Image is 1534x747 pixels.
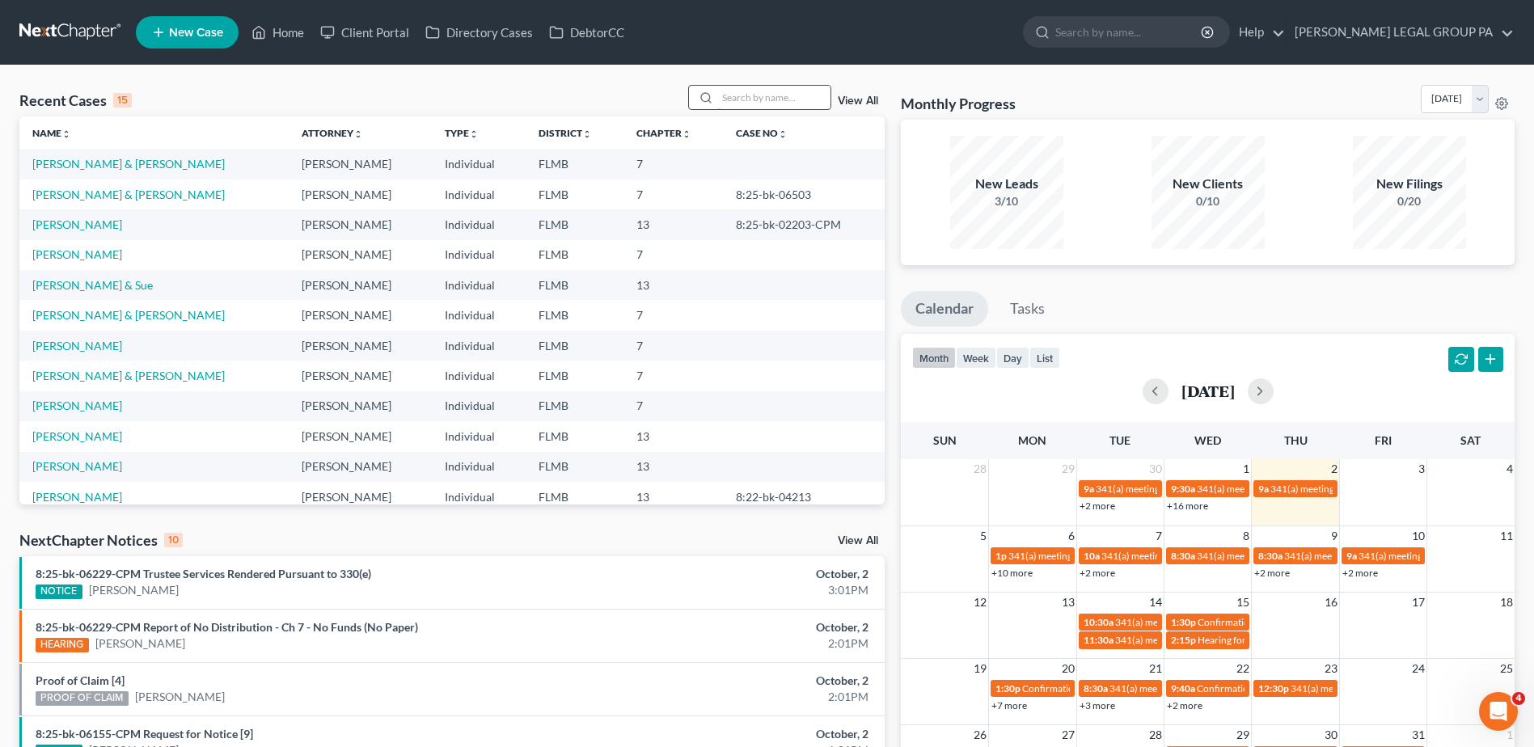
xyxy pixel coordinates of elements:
span: 1p [995,550,1007,562]
a: Nameunfold_more [32,127,71,139]
span: Fri [1375,433,1392,447]
span: 4 [1505,459,1515,479]
a: [PERSON_NAME] [135,689,225,705]
a: [PERSON_NAME] [95,635,185,652]
td: FLMB [526,482,623,512]
span: 26 [972,725,988,745]
span: New Case [169,27,223,39]
a: Directory Cases [417,18,541,47]
span: 13 [1060,593,1076,612]
td: FLMB [526,391,623,421]
span: 341(a) meeting for [PERSON_NAME] [1197,550,1353,562]
span: 23 [1323,659,1339,678]
td: [PERSON_NAME] [289,179,432,209]
td: [PERSON_NAME] [289,452,432,482]
a: 8:25-bk-06229-CPM Report of No Distribution - Ch 7 - No Funds (No Paper) [36,620,418,634]
a: View All [838,535,878,547]
div: PROOF OF CLAIM [36,691,129,706]
a: Typeunfold_more [445,127,479,139]
div: 3/10 [950,193,1063,209]
span: 10a [1084,550,1100,562]
span: 7 [1154,526,1164,546]
span: 341(a) meeting for [PERSON_NAME] [1115,616,1271,628]
span: 11 [1498,526,1515,546]
a: Case Nounfold_more [736,127,788,139]
div: 0/20 [1353,193,1466,209]
td: [PERSON_NAME] [289,482,432,512]
span: Tue [1109,433,1130,447]
td: 13 [623,209,723,239]
div: 0/10 [1152,193,1265,209]
td: FLMB [526,179,623,209]
a: [PERSON_NAME] LEGAL GROUP PA [1287,18,1514,47]
span: 341(a) meeting for [PERSON_NAME] [1109,682,1266,694]
td: [PERSON_NAME] [289,331,432,361]
span: 12 [972,593,988,612]
td: 8:25-bk-02203-CPM [723,209,885,239]
button: day [996,347,1029,369]
td: 13 [623,452,723,482]
td: [PERSON_NAME] [289,391,432,421]
span: 9a [1258,483,1269,495]
span: 29 [1060,459,1076,479]
a: 8:25-bk-06229-CPM Trustee Services Rendered Pursuant to 330(e) [36,567,371,580]
input: Search by name... [717,86,830,109]
td: 7 [623,361,723,390]
i: unfold_more [353,129,363,139]
a: +2 more [1254,567,1290,579]
a: DebtorCC [541,18,632,47]
div: NextChapter Notices [19,530,183,550]
div: HEARING [36,638,89,652]
span: 341(a) meeting for [PERSON_NAME] & [PERSON_NAME] [1284,550,1526,562]
td: Individual [432,270,526,300]
span: 1:30p [1171,616,1196,628]
span: Wed [1194,433,1221,447]
span: 341(a) meeting for [PERSON_NAME] & [PERSON_NAME] [1115,634,1357,646]
input: Search by name... [1055,17,1203,47]
a: [PERSON_NAME] & Sue [32,278,153,292]
td: 13 [623,270,723,300]
a: 8:25-bk-06155-CPM Request for Notice [9] [36,727,253,741]
a: Proof of Claim [4] [36,673,125,687]
a: [PERSON_NAME] [32,247,122,261]
button: list [1029,347,1060,369]
a: View All [838,95,878,107]
span: 25 [1498,659,1515,678]
span: 10 [1410,526,1426,546]
a: [PERSON_NAME] & [PERSON_NAME] [32,308,225,322]
i: unfold_more [61,129,71,139]
td: Individual [432,452,526,482]
span: 28 [1147,725,1164,745]
div: October, 2 [602,619,868,635]
span: 9:40a [1171,682,1195,694]
td: 7 [623,149,723,179]
td: FLMB [526,149,623,179]
td: Individual [432,240,526,270]
td: [PERSON_NAME] [289,209,432,239]
i: unfold_more [682,129,691,139]
a: +10 more [991,567,1033,579]
div: New Clients [1152,175,1265,193]
span: 8:30a [1084,682,1108,694]
i: unfold_more [778,129,788,139]
td: [PERSON_NAME] [289,361,432,390]
span: 5 [978,526,988,546]
td: FLMB [526,270,623,300]
a: [PERSON_NAME] [32,339,122,352]
div: 3:01PM [602,582,868,598]
span: 14 [1147,593,1164,612]
span: 2:15p [1171,634,1196,646]
a: [PERSON_NAME] [89,582,179,598]
td: 7 [623,300,723,330]
span: 17 [1410,593,1426,612]
span: 9 [1329,526,1339,546]
span: 31 [1410,725,1426,745]
a: +2 more [1342,567,1378,579]
a: [PERSON_NAME] & [PERSON_NAME] [32,369,225,382]
span: 19 [972,659,988,678]
td: 7 [623,179,723,209]
td: [PERSON_NAME] [289,300,432,330]
span: Sun [933,433,957,447]
td: 8:22-bk-04213 [723,482,885,512]
td: 7 [623,391,723,421]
